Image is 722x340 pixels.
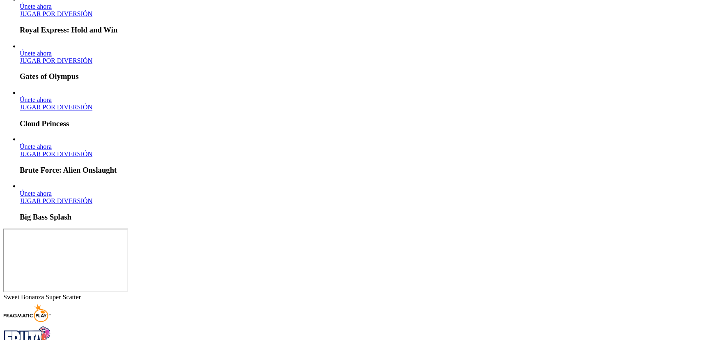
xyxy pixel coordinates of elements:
[3,301,51,325] img: Pragmatic Play
[20,72,719,81] h3: Gates of Olympus
[20,96,52,103] span: Únete ahora
[20,165,719,174] h3: Brute Force: Alien Onslaught
[20,135,719,174] article: Brute Force: Alien Onslaught
[20,182,719,221] article: Big Bass Splash
[20,3,52,10] span: Únete ahora
[20,197,92,204] a: Big Bass Splash
[20,104,92,111] a: Cloud Princess
[20,57,92,64] a: Gates of Olympus
[3,294,719,301] div: Sweet Bonanza Super Scatter
[3,229,128,292] iframe: Sweet Bonanza Super Scatter
[20,10,92,17] a: Royal Express: Hold and Win
[20,119,719,128] h3: Cloud Princess
[20,212,719,221] h3: Big Bass Splash
[20,143,52,150] a: Brute Force: Alien Onslaught
[20,190,52,197] span: Únete ahora
[20,42,719,81] article: Gates of Olympus
[20,150,92,157] a: Brute Force: Alien Onslaught
[20,96,52,103] a: Cloud Princess
[20,89,719,128] article: Cloud Princess
[20,190,52,197] a: Big Bass Splash
[20,3,52,10] a: Royal Express: Hold and Win
[20,25,719,35] h3: Royal Express: Hold and Win
[20,143,52,150] span: Únete ahora
[20,50,52,57] span: Únete ahora
[20,50,52,57] a: Gates of Olympus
